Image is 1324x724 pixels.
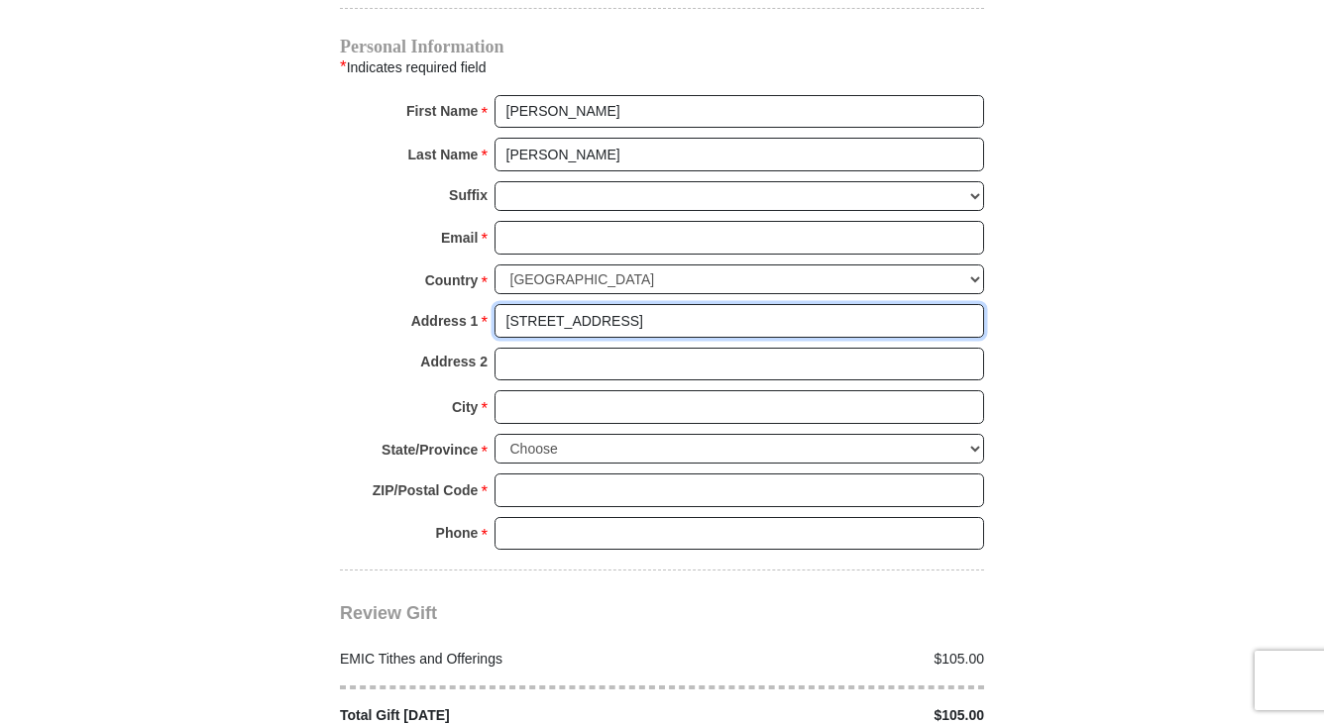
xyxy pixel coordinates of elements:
[406,97,478,125] strong: First Name
[330,649,663,670] div: EMIC Tithes and Offerings
[340,603,437,623] span: Review Gift
[662,649,995,670] div: $105.00
[452,393,478,421] strong: City
[449,181,488,209] strong: Suffix
[382,436,478,464] strong: State/Province
[408,141,479,168] strong: Last Name
[373,476,479,504] strong: ZIP/Postal Code
[340,54,984,80] div: Indicates required field
[436,519,479,547] strong: Phone
[425,266,479,294] strong: Country
[420,348,488,375] strong: Address 2
[441,224,478,252] strong: Email
[411,307,479,335] strong: Address 1
[340,39,984,54] h4: Personal Information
